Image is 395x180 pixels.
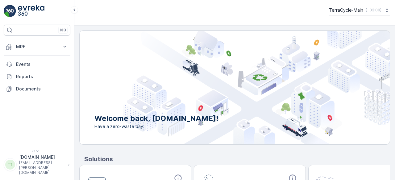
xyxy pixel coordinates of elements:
a: Documents [4,83,70,95]
p: ⌘B [60,28,66,33]
span: Have a zero-waste day [94,123,218,130]
button: MRF [4,41,70,53]
p: Welcome back, [DOMAIN_NAME]! [94,114,218,123]
span: v 1.51.0 [4,149,70,153]
p: Events [16,61,68,67]
p: [EMAIL_ADDRESS][PERSON_NAME][DOMAIN_NAME] [19,160,65,175]
div: TT [5,160,15,170]
p: ( +03:00 ) [366,8,381,13]
p: Reports [16,74,68,80]
img: logo [4,5,16,17]
button: TerraCycle-Main(+03:00) [329,5,390,15]
img: city illustration [123,31,390,144]
p: TerraCycle-Main [329,7,363,13]
img: logo_light-DOdMpM7g.png [18,5,44,17]
button: TT[DOMAIN_NAME][EMAIL_ADDRESS][PERSON_NAME][DOMAIN_NAME] [4,154,70,175]
p: [DOMAIN_NAME] [19,154,65,160]
p: Documents [16,86,68,92]
p: Solutions [84,154,390,164]
a: Events [4,58,70,70]
a: Reports [4,70,70,83]
p: MRF [16,44,58,50]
